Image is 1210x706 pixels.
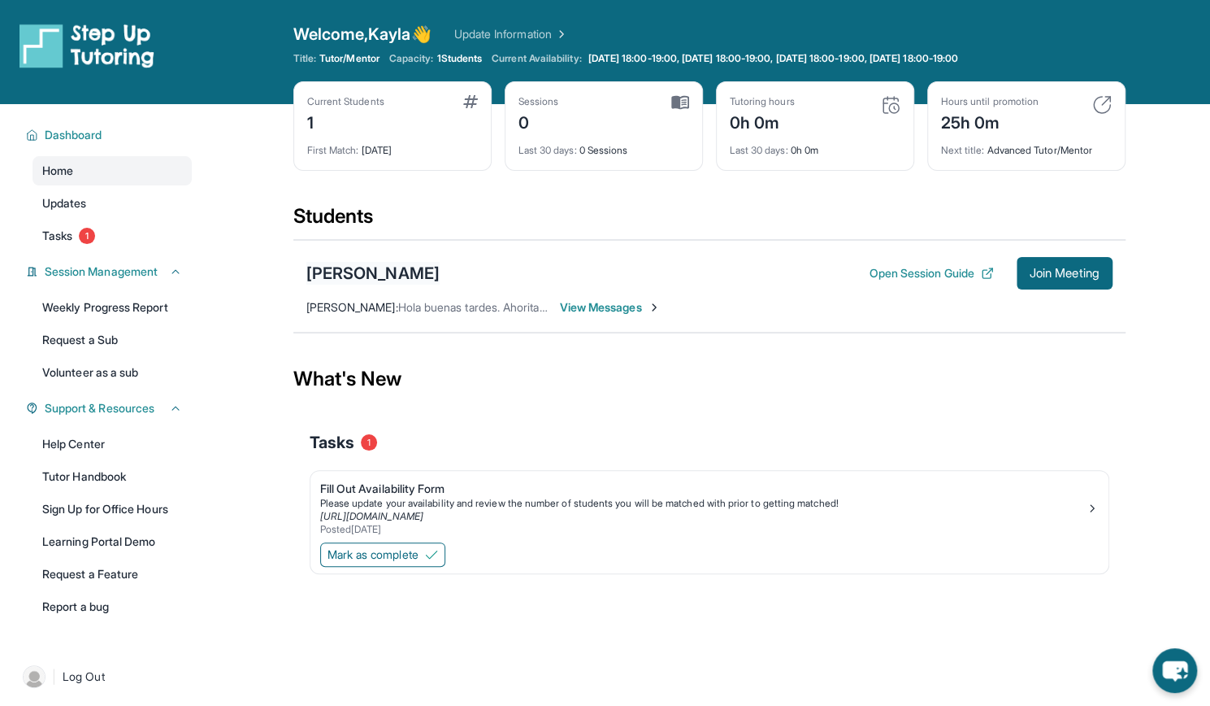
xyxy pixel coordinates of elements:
[941,108,1039,134] div: 25h 0m
[306,300,398,314] span: [PERSON_NAME] :
[38,264,182,280] button: Session Management
[307,108,384,134] div: 1
[306,262,440,285] div: [PERSON_NAME]
[881,95,900,115] img: card
[33,221,192,251] a: Tasks1
[320,543,445,567] button: Mark as complete
[320,481,1086,497] div: Fill Out Availability Form
[293,203,1125,239] div: Students
[33,592,192,621] a: Report a bug
[941,95,1039,108] div: Hours until promotion
[33,527,192,556] a: Learning Portal Demo
[16,659,192,695] a: |Log Out
[45,400,154,416] span: Support & Resources
[436,52,482,65] span: 1 Students
[38,400,182,416] button: Support & Resources
[42,228,72,244] span: Tasks
[730,144,788,156] span: Last 30 days :
[310,471,1108,539] a: Fill Out Availability FormPlease update your availability and review the number of students you w...
[79,228,95,244] span: 1
[307,134,478,157] div: [DATE]
[730,95,795,108] div: Tutoring hours
[33,495,192,524] a: Sign Up for Office Hours
[20,23,154,68] img: logo
[941,144,985,156] span: Next title :
[1017,257,1112,290] button: Join Meeting
[518,134,689,157] div: 0 Sessions
[730,134,900,157] div: 0h 0m
[33,358,192,387] a: Volunteer as a sub
[310,431,354,454] span: Tasks
[585,52,961,65] a: [DATE] 18:00-19:00, [DATE] 18:00-19:00, [DATE] 18:00-19:00, [DATE] 18:00-19:00
[941,134,1112,157] div: Advanced Tutor/Mentor
[293,52,316,65] span: Title:
[38,127,182,143] button: Dashboard
[307,144,359,156] span: First Match :
[671,95,689,110] img: card
[869,265,993,281] button: Open Session Guide
[588,52,958,65] span: [DATE] 18:00-19:00, [DATE] 18:00-19:00, [DATE] 18:00-19:00, [DATE] 18:00-19:00
[45,127,102,143] span: Dashboard
[293,343,1125,415] div: What's New
[492,52,581,65] span: Current Availability:
[45,264,158,280] span: Session Management
[648,301,661,314] img: Chevron-Right
[518,144,577,156] span: Last 30 days :
[63,669,105,685] span: Log Out
[552,26,568,42] img: Chevron Right
[319,52,379,65] span: Tutor/Mentor
[293,23,432,46] span: Welcome, Kayla 👋
[518,108,559,134] div: 0
[518,95,559,108] div: Sessions
[560,299,661,316] span: View Messages
[454,26,568,42] a: Update Information
[320,510,423,522] a: [URL][DOMAIN_NAME]
[1152,648,1197,693] button: chat-button
[33,189,192,218] a: Updates
[42,163,73,179] span: Home
[33,325,192,355] a: Request a Sub
[33,560,192,589] a: Request a Feature
[320,497,1086,510] div: Please update your availability and review the number of students you will be matched with prior ...
[463,95,478,108] img: card
[42,195,87,211] span: Updates
[33,462,192,491] a: Tutor Handbook
[52,667,56,686] span: |
[730,108,795,134] div: 0h 0m
[33,156,192,185] a: Home
[1030,268,1099,278] span: Join Meeting
[320,523,1086,536] div: Posted [DATE]
[307,95,384,108] div: Current Students
[389,52,434,65] span: Capacity:
[425,548,438,561] img: Mark as complete
[361,434,377,451] span: 1
[33,429,192,459] a: Help Center
[1092,95,1112,115] img: card
[327,547,419,563] span: Mark as complete
[23,665,46,688] img: user-img
[33,293,192,322] a: Weekly Progress Report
